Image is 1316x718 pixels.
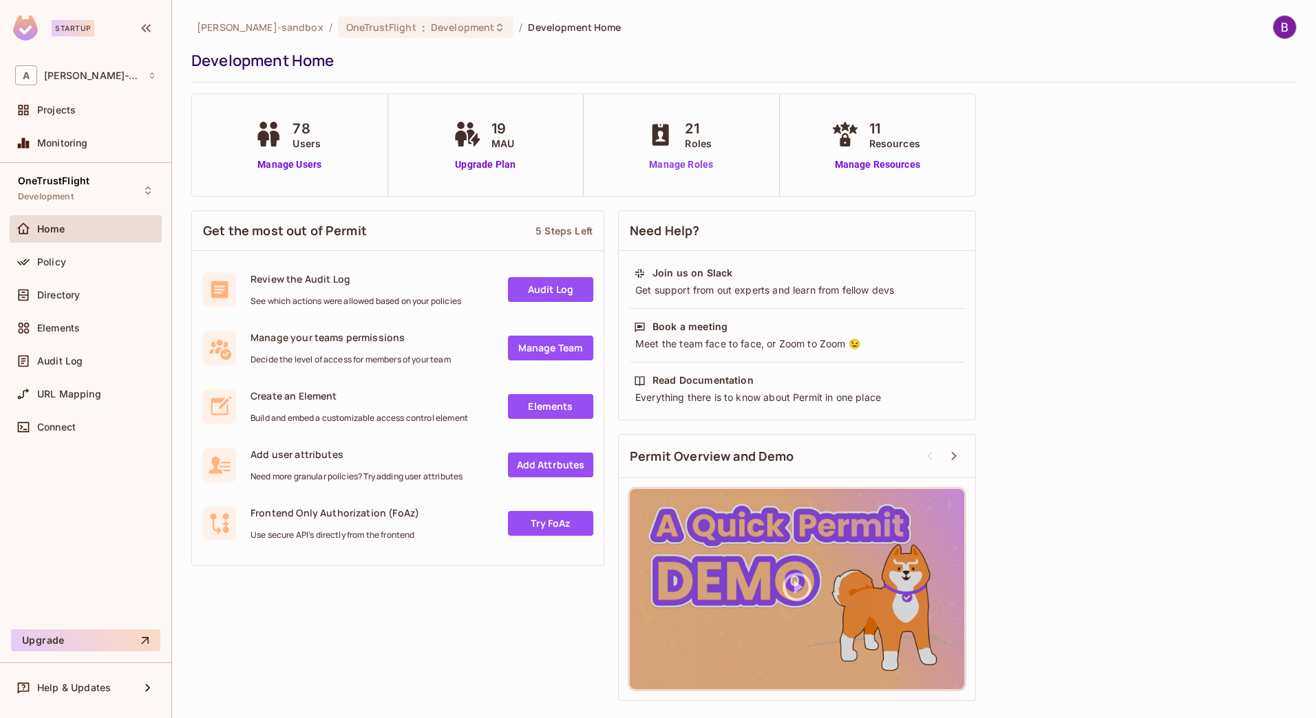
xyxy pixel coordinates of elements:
[491,136,514,151] span: MAU
[11,629,160,651] button: Upgrade
[37,224,65,235] span: Home
[251,296,461,307] span: See which actions were allowed based on your policies
[535,224,593,237] div: 5 Steps Left
[293,118,321,139] span: 78
[828,157,927,172] a: Manage Resources
[37,422,76,433] span: Connect
[685,136,712,151] span: Roles
[44,70,141,81] span: Workspace: alex-trustflight-sandbox
[18,191,74,202] span: Development
[652,373,754,387] div: Read Documentation
[508,277,593,302] a: Audit Log
[508,453,593,477] a: Add Attrbutes
[652,266,732,280] div: Join us on Slack
[15,65,37,85] span: A
[652,320,728,334] div: Book a meeting
[869,118,920,139] span: 11
[13,15,38,41] img: SReyMgAAAABJRU5ErkJggg==
[37,290,80,301] span: Directory
[251,506,419,519] span: Frontend Only Authorization (FoAz)
[203,222,367,239] span: Get the most out of Permit
[508,336,593,360] a: Manage Team
[251,389,468,402] span: Create an Element
[421,22,426,33] span: :
[528,21,621,34] span: Development Home
[634,337,960,351] div: Meet the team face to face, or Zoom to Zoom 😉
[508,394,593,419] a: Elements
[37,105,76,116] span: Projects
[329,21,332,34] li: /
[685,118,712,139] span: 21
[37,682,111,693] span: Help & Updates
[491,118,514,139] span: 19
[251,413,468,424] span: Build and embed a customizable access control element
[251,530,419,541] span: Use secure API's directly from the frontend
[634,283,960,297] div: Get support from out experts and learn from fellow devs
[431,21,494,34] span: Development
[52,20,94,36] div: Startup
[1273,16,1296,39] img: Brendan Woodward
[18,175,89,186] span: OneTrustFlight
[191,50,1290,71] div: Development Home
[197,21,323,34] span: the active workspace
[37,356,83,367] span: Audit Log
[37,138,88,149] span: Monitoring
[519,21,522,34] li: /
[251,331,451,344] span: Manage your teams permissions
[293,136,321,151] span: Users
[251,157,328,172] a: Manage Users
[508,511,593,536] a: Try FoAz
[251,354,451,365] span: Decide the level of access for members of your team
[450,157,521,172] a: Upgrade Plan
[37,257,66,268] span: Policy
[634,391,960,404] div: Everything there is to know about Permit in one place
[869,136,920,151] span: Resources
[630,448,794,465] span: Permit Overview and Demo
[630,222,700,239] span: Need Help?
[37,323,80,334] span: Elements
[251,448,463,461] span: Add user attributes
[251,272,461,285] span: Review the Audit Log
[644,157,719,172] a: Manage Roles
[251,471,463,482] span: Need more granular policies? Try adding user attributes
[37,389,101,400] span: URL Mapping
[346,21,416,34] span: OneTrustFlight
